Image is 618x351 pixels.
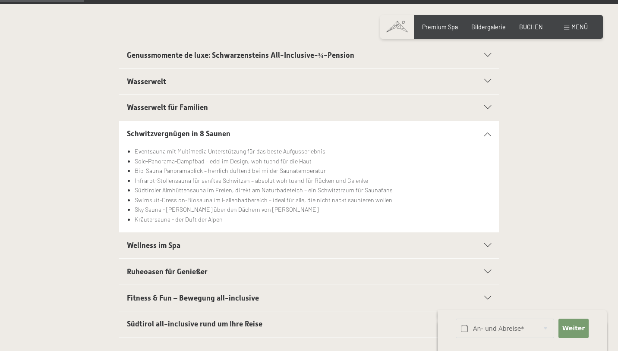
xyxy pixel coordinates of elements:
[571,23,588,31] span: Menü
[127,294,259,302] span: Fitness & Fun – Bewegung all-inclusive
[558,319,588,338] button: Weiter
[127,129,230,138] span: Schwitzvergnügen in 8 Saunen
[562,324,585,333] span: Weiter
[127,241,180,250] span: Wellness im Spa
[135,195,492,205] li: Swimsuit-Dress on-Biosauna im Hallenbadbereich – ideal für alle, die nicht nackt saunieren wollen
[135,205,492,215] li: Sky Sauna - [PERSON_NAME] über den Dächern von [PERSON_NAME]
[127,77,166,86] span: Wasserwelt
[135,157,492,166] li: Sole-Panorama-Dampfbad – edel im Design, wohltuend für die Haut
[135,147,492,157] li: Eventsauna mit Multimedia Unterstützung für das beste Aufgusserlebnis
[127,103,208,112] span: Wasserwelt für Familien
[135,176,492,186] li: Infrarot-Stollensauna für sanftes Schwitzen – absolut wohltuend für Rücken und Gelenke
[135,215,492,225] li: Kräutersauna - der Duft der Alpen
[422,23,458,31] a: Premium Spa
[127,267,208,276] span: Ruheoasen für Genießer
[127,320,262,328] span: Südtirol all-inclusive rund um Ihre Reise
[135,185,492,195] li: Südtiroler Almhüttensauna im Freien, direkt am Naturbadeteich – ein Schwitztraum für Saunafans
[127,51,354,60] span: Genussmomente de luxe: Schwarzensteins All-Inclusive-¾-Pension
[519,23,543,31] a: BUCHEN
[471,23,506,31] a: Bildergalerie
[135,166,492,176] li: Bio-Sauna Panoramablick – herrlich duftend bei milder Saunatemperatur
